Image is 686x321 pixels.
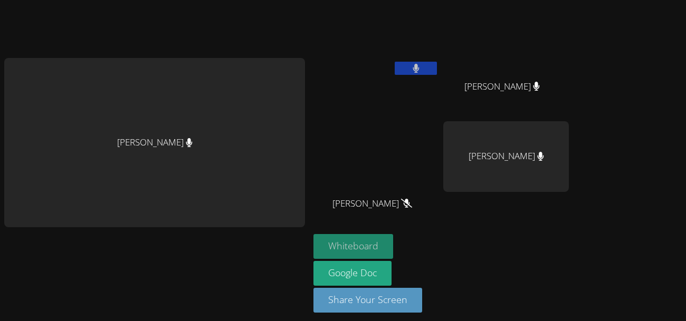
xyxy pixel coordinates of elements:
div: [PERSON_NAME] [443,121,569,192]
a: Google Doc [313,261,392,286]
div: [PERSON_NAME] [4,58,305,227]
button: Share Your Screen [313,288,422,313]
span: [PERSON_NAME] [332,196,412,211]
button: Whiteboard [313,234,393,259]
span: [PERSON_NAME] [464,79,540,94]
